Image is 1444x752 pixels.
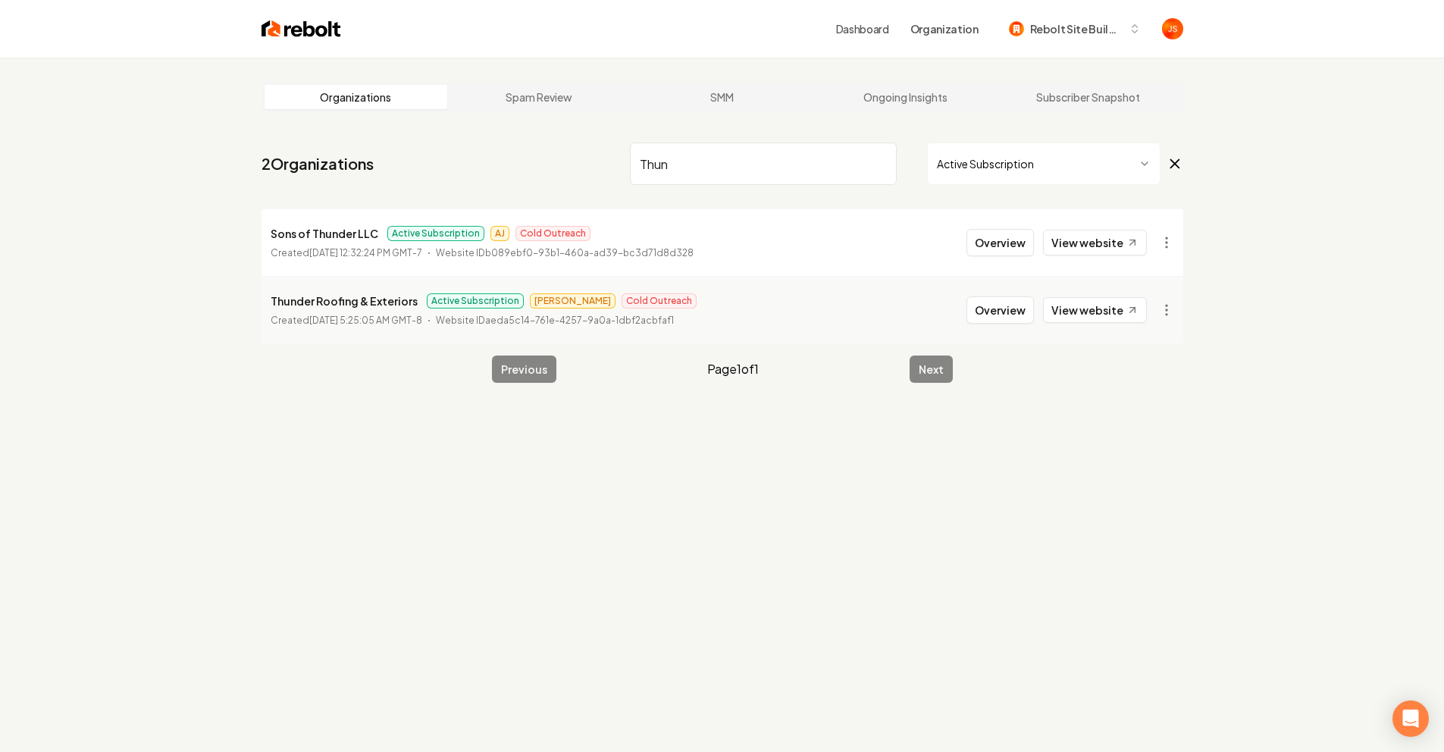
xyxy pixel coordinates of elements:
p: Sons of Thunder LLC [271,224,378,243]
a: 2Organizations [262,153,374,174]
a: View website [1043,297,1147,323]
p: Thunder Roofing & Exteriors [271,292,418,310]
a: Subscriber Snapshot [997,85,1180,109]
a: Ongoing Insights [813,85,997,109]
a: Dashboard [836,21,889,36]
a: View website [1043,230,1147,255]
span: AJ [490,226,509,241]
span: Active Subscription [427,293,524,309]
span: Cold Outreach [515,226,590,241]
span: Active Subscription [387,226,484,241]
img: Rebolt Site Builder [1009,21,1024,36]
span: Cold Outreach [622,293,697,309]
p: Created [271,313,422,328]
a: Organizations [265,85,448,109]
a: SMM [631,85,814,109]
p: Website ID aeda5c14-761e-4257-9a0a-1dbf2acbfaf1 [436,313,674,328]
input: Search by name or ID [630,143,897,185]
p: Website ID b089ebf0-93b1-460a-ad39-bc3d71d8d328 [436,246,694,261]
button: Open user button [1162,18,1183,39]
a: Spam Review [447,85,631,109]
button: Overview [966,296,1034,324]
span: Page 1 of 1 [707,360,759,378]
p: Created [271,246,422,261]
button: Overview [966,229,1034,256]
span: [PERSON_NAME] [530,293,616,309]
button: Organization [901,15,988,42]
time: [DATE] 12:32:24 PM GMT-7 [309,247,422,258]
div: Open Intercom Messenger [1392,700,1429,737]
span: Rebolt Site Builder [1030,21,1123,37]
time: [DATE] 5:25:05 AM GMT-8 [309,315,422,326]
img: James Shamoun [1162,18,1183,39]
img: Rebolt Logo [262,18,341,39]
